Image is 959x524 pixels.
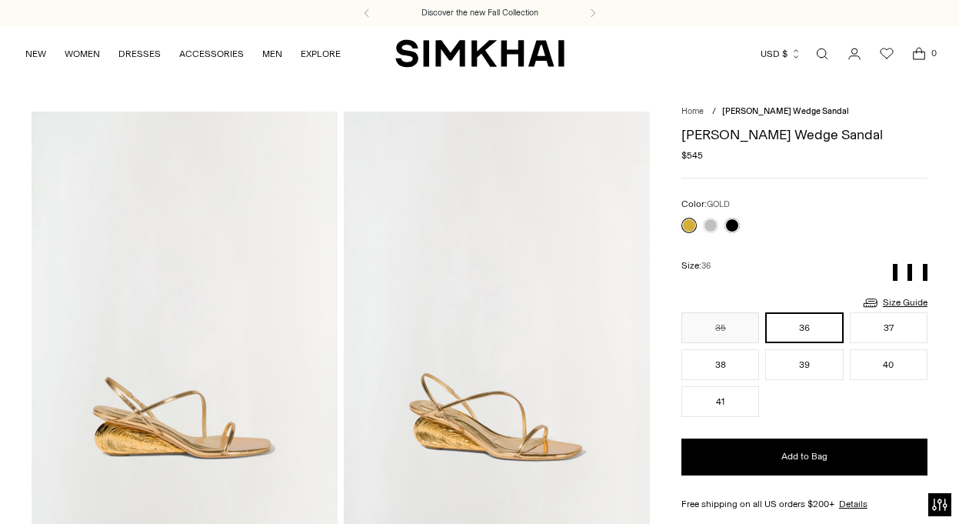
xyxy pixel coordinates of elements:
[681,312,759,343] button: 35
[850,312,927,343] button: 37
[262,37,282,71] a: MEN
[765,349,843,380] button: 39
[65,37,100,71] a: WOMEN
[681,386,759,417] button: 41
[850,349,927,380] button: 40
[807,38,837,69] a: Open search modal
[681,197,730,212] label: Color:
[681,439,927,476] button: Add to Bag
[839,38,870,69] a: Go to the account page
[681,128,927,142] h1: [PERSON_NAME] Wedge Sandal
[712,105,716,118] div: /
[722,106,849,116] span: [PERSON_NAME] Wedge Sandal
[681,349,759,380] button: 38
[839,497,867,511] a: Details
[179,37,244,71] a: ACCESSORIES
[681,497,927,511] div: Free shipping on all US orders $200+
[701,261,711,271] span: 36
[118,37,161,71] a: DRESSES
[781,450,827,463] span: Add to Bag
[927,46,941,60] span: 0
[25,37,46,71] a: NEW
[681,106,704,116] a: Home
[904,38,934,69] a: Open cart modal
[395,38,564,68] a: SIMKHAI
[861,293,927,312] a: Size Guide
[761,37,801,71] button: USD $
[301,37,341,71] a: EXPLORE
[681,149,703,162] span: $545
[421,7,538,19] a: Discover the new Fall Collection
[707,199,730,209] span: GOLD
[681,105,927,118] nav: breadcrumbs
[681,259,711,273] label: Size:
[765,312,843,343] button: 36
[871,38,902,69] a: Wishlist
